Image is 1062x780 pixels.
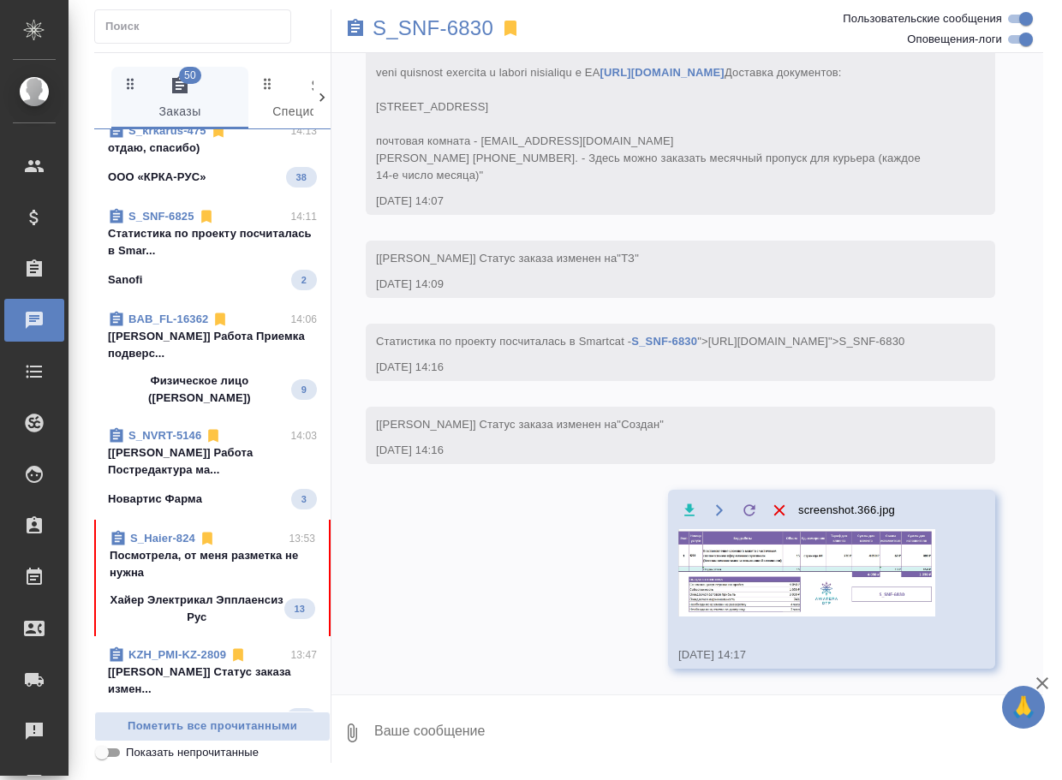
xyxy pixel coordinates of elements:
[230,646,247,664] svg: Отписаться
[94,417,331,520] div: S_NVRT-514614:03[[PERSON_NAME]] Работа Постредактура ма...Новартис Фарма3
[108,372,291,407] p: Физическое лицо ([PERSON_NAME])
[843,10,1002,27] span: Пользовательские сообщения
[128,124,206,137] a: S_krkarus-475
[94,636,331,739] div: KZH_PMI-KZ-280913:47[[PERSON_NAME]] Статус заказа измен...[PERSON_NAME] KZ17
[376,193,935,210] div: [DATE] 14:07
[104,717,321,736] span: Пометить все прочитанными
[108,225,317,259] p: Cтатистика по проекту посчиталась в Smar...
[128,313,208,325] a: BAB_FL-16362
[126,744,259,761] span: Показать непрочитанные
[376,442,935,459] div: [DATE] 14:16
[130,532,195,545] a: S_Haier-824
[1009,689,1038,725] span: 🙏
[617,418,664,431] span: "Создан"
[108,491,202,508] p: Новартис Фарма
[678,529,935,616] img: screenshot.366.jpg
[108,710,221,727] p: [PERSON_NAME] KZ
[291,381,317,398] span: 9
[291,491,317,508] span: 3
[376,418,664,431] span: [[PERSON_NAME]] Статус заказа изменен на
[210,122,227,140] svg: Отписаться
[290,208,317,225] p: 14:11
[286,169,317,186] span: 38
[122,75,238,122] span: Заказы
[291,271,317,289] span: 2
[110,547,315,581] p: Посмотрела, от меня разметка не нужна
[798,502,895,519] span: screenshot.366.jpg
[617,252,639,265] span: "ТЗ"
[179,67,201,84] span: 50
[128,648,226,661] a: KZH_PMI-KZ-2809
[373,20,493,37] a: S_SNF-6830
[260,75,276,92] svg: Зажми и перетащи, чтобы поменять порядок вкладок
[94,520,331,636] div: S_Haier-82413:53Посмотрела, от меня разметка не нужнаХайер Электрикал Эпплаенсиз Рус13
[259,75,375,122] span: Спецификации
[678,499,700,521] button: Скачать
[105,15,290,39] input: Поиск
[286,710,317,727] span: 17
[108,271,143,289] p: Sanofi
[108,444,317,479] p: [[PERSON_NAME]] Работа Постредактура ма...
[128,210,194,223] a: S_SNF-6825
[376,276,935,293] div: [DATE] 14:09
[94,198,331,301] div: S_SNF-682514:11Cтатистика по проекту посчиталась в Smar...Sanofi2
[108,664,317,698] p: [[PERSON_NAME]] Статус заказа измен...
[376,252,639,265] span: [[PERSON_NAME]] Статус заказа изменен на
[376,359,935,376] div: [DATE] 14:16
[205,427,222,444] svg: Отписаться
[376,335,904,348] span: Cтатистика по проекту посчиталась в Smartcat - ">[URL][DOMAIN_NAME]">S_SNF-6830
[708,499,730,521] button: Открыть на драйве
[289,530,315,547] p: 13:53
[678,646,935,664] div: [DATE] 14:17
[1002,686,1045,729] button: 🙏
[738,499,760,521] label: Обновить файл
[94,112,331,198] div: S_krkarus-47514:13отдаю, спасибо)ООО «КРКА-РУС»38
[290,427,317,444] p: 14:03
[290,646,317,664] p: 13:47
[128,429,201,442] a: S_NVRT-5146
[631,335,697,348] a: S_SNF-6830
[284,600,315,617] span: 13
[290,311,317,328] p: 14:06
[290,122,317,140] p: 14:13
[94,301,331,417] div: BAB_FL-1636214:06[[PERSON_NAME]] Работа Приемка подверс...Физическое лицо ([PERSON_NAME])9
[94,712,331,741] button: Пометить все прочитанными
[198,208,215,225] svg: Отписаться
[768,499,790,521] button: Удалить файл
[600,66,725,79] a: [URL][DOMAIN_NAME]
[122,75,139,92] svg: Зажми и перетащи, чтобы поменять порядок вкладок
[108,140,317,157] p: отдаю, спасибо)
[110,592,284,626] p: Хайер Электрикал Эпплаенсиз Рус
[907,31,1002,48] span: Оповещения-логи
[108,169,206,186] p: ООО «КРКА-РУС»
[199,530,216,547] svg: Отписаться
[108,328,317,362] p: [[PERSON_NAME]] Работа Приемка подверс...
